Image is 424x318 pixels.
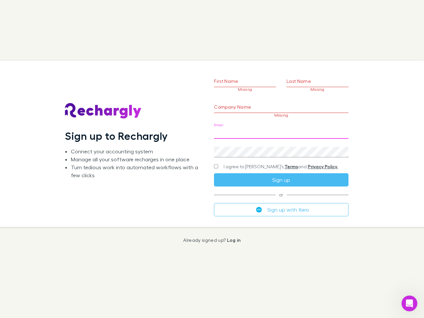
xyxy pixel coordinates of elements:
a: Terms [285,164,298,169]
p: Missing [287,87,348,92]
a: Log in [227,237,241,243]
p: Already signed up? [183,238,240,243]
label: Email [214,123,223,128]
button: Sign up with Xero [214,203,348,216]
img: Xero's logo [256,207,262,213]
li: Manage all your software recharges in one place [71,155,203,163]
li: Connect your accounting system [71,147,203,155]
h1: Sign up to Rechargly [65,130,168,142]
p: Missing [214,113,348,118]
img: Rechargly's Logo [65,103,142,119]
a: Privacy Policy. [308,164,338,169]
span: or [214,194,348,195]
p: Missing [214,87,276,92]
button: Sign up [214,173,348,186]
li: Turn tedious work into automated workflows with a few clicks [71,163,203,179]
span: I agree to [PERSON_NAME]’s and [224,163,338,170]
iframe: Intercom live chat [401,295,417,311]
